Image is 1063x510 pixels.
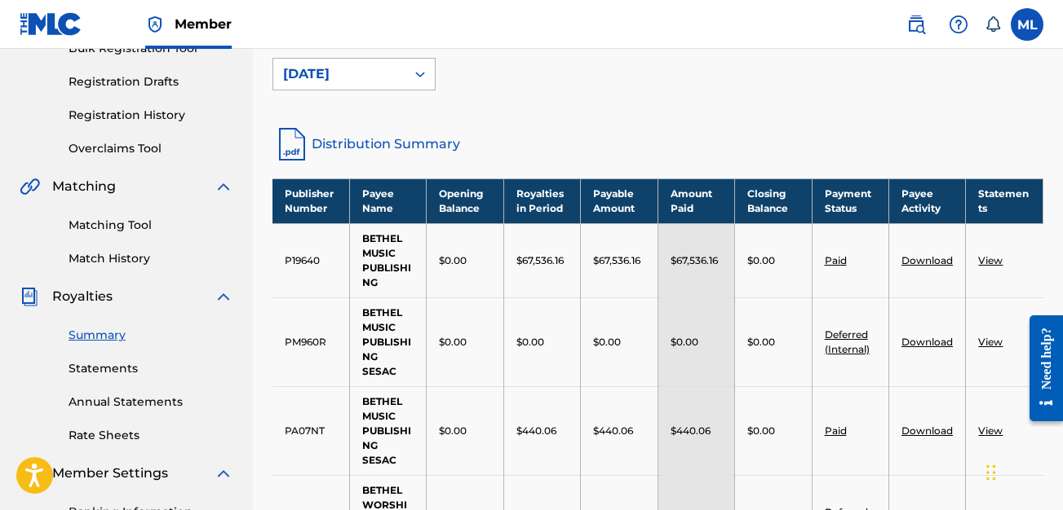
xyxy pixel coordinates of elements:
[349,223,426,297] td: BETHEL MUSIC PUBLISHING
[69,217,233,234] a: Matching Tool
[949,15,968,34] img: help
[581,178,658,223] th: Payable Amount
[593,424,633,438] p: $440.06
[516,424,556,438] p: $440.06
[283,64,396,84] div: [DATE]
[747,335,775,350] p: $0.00
[69,360,233,377] a: Statements
[735,178,812,223] th: Closing Balance
[52,464,168,483] span: Member Settings
[20,177,40,196] img: Matching
[272,223,349,297] td: P19640
[900,8,932,41] a: Public Search
[439,253,467,268] p: $0.00
[69,140,233,157] a: Overclaims Tool
[69,427,233,444] a: Rate Sheets
[69,73,233,90] a: Registration Drafts
[52,177,116,196] span: Matching
[20,287,39,306] img: Royalties
[981,432,1063,510] iframe: Chat Widget
[889,178,966,223] th: Payee Activity
[978,336,1003,348] a: View
[69,250,233,267] a: Match History
[516,253,564,268] p: $67,536.16
[349,386,426,475] td: BETHEL MUSIC PUBLISHING SESAC
[901,336,953,348] a: Download
[69,327,233,344] a: Summary
[671,253,718,268] p: $67,536.16
[214,287,233,306] img: expand
[175,15,232,33] span: Member
[1017,302,1063,433] iframe: Resource Center
[272,125,312,164] img: distribution-summary-pdf
[272,178,349,223] th: Publisher Number
[516,335,544,350] p: $0.00
[272,125,1043,164] a: Distribution Summary
[942,8,975,41] div: Help
[658,178,734,223] th: Amount Paid
[978,424,1003,437] a: View
[985,16,1001,33] div: Notifications
[825,424,847,437] a: Paid
[906,15,926,34] img: search
[20,12,82,36] img: MLC Logo
[671,335,698,350] p: $0.00
[272,386,349,475] td: PA07NT
[349,178,426,223] th: Payee Name
[69,393,233,411] a: Annual Statements
[671,424,711,438] p: $440.06
[1011,8,1043,41] div: User Menu
[966,178,1043,223] th: Statements
[272,297,349,386] td: PM960R
[503,178,580,223] th: Royalties in Period
[825,328,870,355] a: Deferred (Internal)
[439,335,467,350] p: $0.00
[427,178,503,223] th: Opening Balance
[901,424,953,437] a: Download
[439,424,467,438] p: $0.00
[593,253,640,268] p: $67,536.16
[978,254,1003,266] a: View
[52,287,113,306] span: Royalties
[214,177,233,196] img: expand
[825,254,847,266] a: Paid
[145,15,165,34] img: Top Rightsholder
[901,254,953,266] a: Download
[812,178,888,223] th: Payment Status
[69,107,233,124] a: Registration History
[747,253,775,268] p: $0.00
[593,335,621,350] p: $0.00
[986,448,996,497] div: Drag
[214,464,233,483] img: expand
[349,297,426,386] td: BETHEL MUSIC PUBLISHING SESAC
[747,424,775,438] p: $0.00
